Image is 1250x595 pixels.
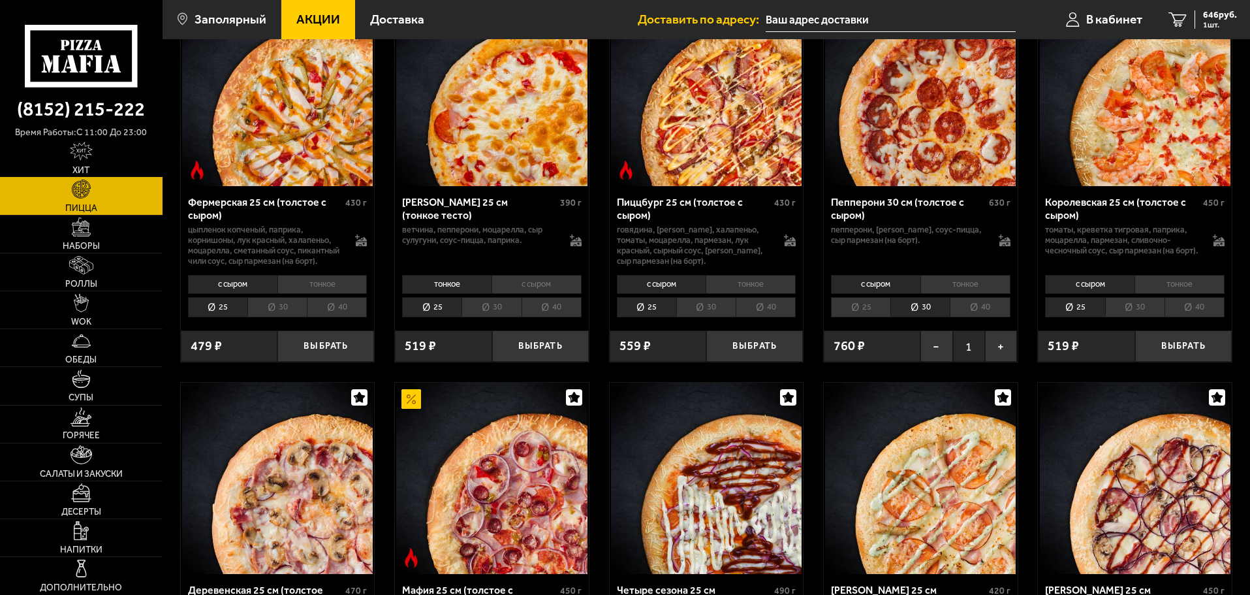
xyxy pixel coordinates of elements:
li: тонкое [706,275,796,293]
div: Фермерская 25 см (толстое с сыром) [188,196,343,221]
li: 40 [1164,297,1225,317]
li: с сыром [617,275,706,293]
img: Чикен Ранч 25 см (толстое с сыром) [825,383,1016,573]
span: Пицца [65,204,97,213]
div: Пиццбург 25 см (толстое с сыром) [617,196,772,221]
span: Доставка [370,13,424,25]
span: Доставить по адресу: [638,13,766,25]
span: Мурманская область, Печенгский муниципальный округ, улица Бабикова, 19 [766,8,1016,32]
img: Акционный [401,389,421,409]
div: Пепперони 30 см (толстое с сыром) [831,196,986,221]
button: Выбрать [706,330,803,362]
a: Чикен Ранч 25 см (толстое с сыром) [824,383,1018,573]
button: + [985,330,1017,362]
a: АкционныйОстрое блюдоМафия 25 см (толстое с сыром) [395,383,589,573]
span: 1 шт. [1203,21,1237,29]
span: Десерты [61,507,101,517]
span: 1 [953,330,985,362]
span: Роллы [65,280,97,289]
span: 519 ₽ [1048,340,1079,353]
li: тонкое [402,275,492,293]
div: [PERSON_NAME] 25 см (тонкое тесто) [402,196,557,221]
span: 430 г [774,197,796,208]
p: ветчина, пепперони, моцарелла, сыр сулугуни, соус-пицца, паприка. [402,225,557,246]
span: Дополнительно [40,583,122,592]
li: 25 [188,297,247,317]
img: Деревенская 25 см (толстое с сыром) [182,383,373,573]
li: 25 [1045,297,1104,317]
span: WOK [71,317,91,327]
span: Хит [72,166,89,175]
span: Напитки [60,545,102,555]
button: Выбрать [492,330,589,362]
img: Острое блюдо [187,161,207,180]
span: Наборы [63,242,100,251]
div: Королевская 25 см (толстое с сыром) [1045,196,1200,221]
span: Супы [69,393,93,402]
li: 25 [402,297,461,317]
li: 30 [676,297,736,317]
li: 40 [307,297,367,317]
span: 646 руб. [1203,10,1237,20]
a: Четыре сезона 25 см (толстое с сыром) [610,383,804,573]
span: Горячее [63,431,100,440]
li: тонкое [920,275,1010,293]
li: тонкое [277,275,367,293]
span: Акции [296,13,340,25]
li: 30 [1105,297,1164,317]
img: Острое блюдо [401,548,421,568]
p: пепперони, [PERSON_NAME], соус-пицца, сыр пармезан (на борт). [831,225,986,246]
span: 450 г [1203,197,1225,208]
span: Салаты и закуски [40,470,123,479]
span: 760 ₽ [834,340,865,353]
input: Ваш адрес доставки [766,8,1016,32]
a: Чикен Барбекю 25 см (толстое с сыром) [1038,383,1232,573]
img: Мафия 25 см (толстое с сыром) [396,383,587,573]
span: 390 г [560,197,582,208]
li: 25 [831,297,890,317]
li: 30 [247,297,307,317]
li: с сыром [188,275,277,293]
li: 40 [950,297,1010,317]
button: − [920,330,952,362]
span: 630 г [989,197,1010,208]
li: с сыром [1045,275,1134,293]
img: Острое блюдо [616,161,636,180]
p: томаты, креветка тигровая, паприка, моцарелла, пармезан, сливочно-чесночный соус, сыр пармезан (н... [1045,225,1200,256]
li: 30 [461,297,521,317]
span: Обеды [65,355,97,364]
span: 479 ₽ [191,340,222,353]
li: с сыром [831,275,920,293]
li: 40 [736,297,796,317]
a: Деревенская 25 см (толстое с сыром) [181,383,375,573]
img: Чикен Барбекю 25 см (толстое с сыром) [1040,383,1230,573]
button: Выбрать [277,330,374,362]
li: 30 [890,297,950,317]
p: говядина, [PERSON_NAME], халапеньо, томаты, моцарелла, пармезан, лук красный, сырный соус, [PERSO... [617,225,772,266]
button: Выбрать [1135,330,1232,362]
span: В кабинет [1086,13,1142,25]
li: 25 [617,297,676,317]
span: 519 ₽ [405,340,436,353]
p: цыпленок копченый, паприка, корнишоны, лук красный, халапеньо, моцарелла, сметанный соус, пикантн... [188,225,343,266]
span: Заполярный [195,13,266,25]
span: 559 ₽ [619,340,651,353]
li: 40 [522,297,582,317]
span: 430 г [345,197,367,208]
li: с сыром [492,275,582,293]
img: Четыре сезона 25 см (толстое с сыром) [611,383,802,573]
li: тонкое [1134,275,1225,293]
